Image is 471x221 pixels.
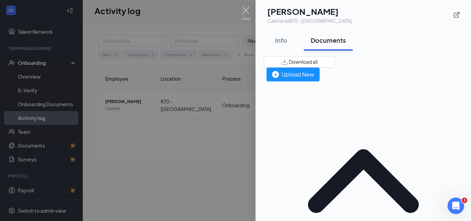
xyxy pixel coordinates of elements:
button: Download all [264,56,335,68]
iframe: Intercom live chat [448,198,464,214]
button: Upload New [267,68,320,81]
span: 1 [462,198,467,203]
h1: [PERSON_NAME] [267,6,352,17]
div: Upload New [272,70,314,79]
span: Download all [289,58,318,66]
div: Cashier at 870 - [GEOGRAPHIC_DATA] [267,17,352,24]
div: Documents [311,36,346,44]
div: Info [271,36,291,44]
button: ExternalLink [450,9,463,21]
svg: ExternalLink [453,11,460,18]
